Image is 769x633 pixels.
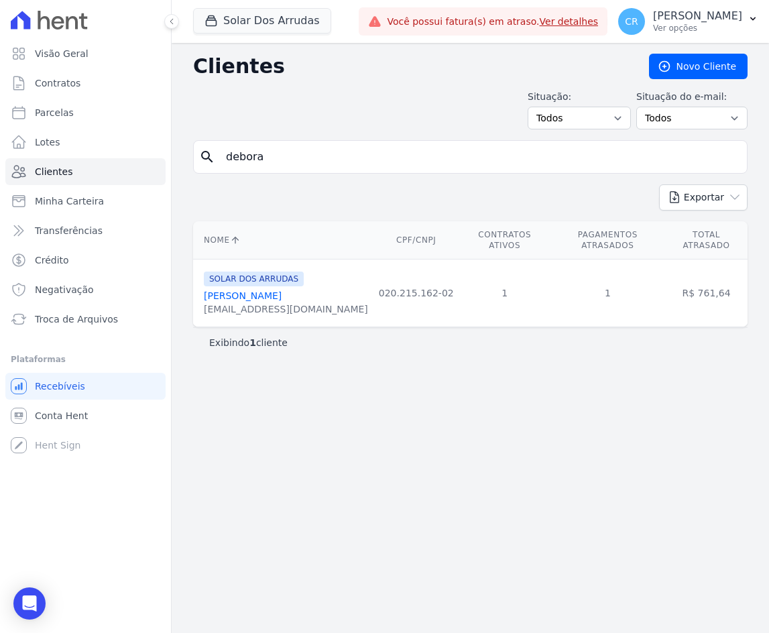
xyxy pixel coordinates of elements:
[550,221,665,260] th: Pagamentos Atrasados
[35,283,94,296] span: Negativação
[5,99,166,126] a: Parcelas
[204,302,368,316] div: [EMAIL_ADDRESS][DOMAIN_NAME]
[459,221,550,260] th: Contratos Ativos
[373,221,459,260] th: CPF/CNPJ
[665,260,748,327] td: R$ 761,64
[659,184,748,211] button: Exportar
[204,272,304,286] span: SOLAR DOS ARRUDAS
[193,221,373,260] th: Nome
[5,217,166,244] a: Transferências
[13,587,46,620] div: Open Intercom Messenger
[636,90,748,104] label: Situação do e-mail:
[459,260,550,327] td: 1
[625,17,638,26] span: CR
[5,276,166,303] a: Negativação
[11,351,160,367] div: Plataformas
[35,380,85,393] span: Recebíveis
[528,90,631,104] label: Situação:
[550,260,665,327] td: 1
[5,247,166,274] a: Crédito
[5,40,166,67] a: Visão Geral
[665,221,748,260] th: Total Atrasado
[5,70,166,97] a: Contratos
[540,16,599,27] a: Ver detalhes
[218,143,742,170] input: Buscar por nome, CPF ou e-mail
[35,106,74,119] span: Parcelas
[5,129,166,156] a: Lotes
[653,23,742,34] p: Ver opções
[35,312,118,326] span: Troca de Arquivos
[5,306,166,333] a: Troca de Arquivos
[5,402,166,429] a: Conta Hent
[193,54,628,78] h2: Clientes
[607,3,769,40] button: CR [PERSON_NAME] Ver opções
[209,336,288,349] p: Exibindo cliente
[204,290,282,301] a: [PERSON_NAME]
[653,9,742,23] p: [PERSON_NAME]
[35,47,88,60] span: Visão Geral
[5,188,166,215] a: Minha Carteira
[35,76,80,90] span: Contratos
[249,337,256,348] b: 1
[5,158,166,185] a: Clientes
[373,260,459,327] td: 020.215.162-02
[35,409,88,422] span: Conta Hent
[193,8,331,34] button: Solar Dos Arrudas
[35,224,103,237] span: Transferências
[35,165,72,178] span: Clientes
[387,15,598,29] span: Você possui fatura(s) em atraso.
[35,253,69,267] span: Crédito
[649,54,748,79] a: Novo Cliente
[199,149,215,165] i: search
[35,135,60,149] span: Lotes
[5,373,166,400] a: Recebíveis
[35,194,104,208] span: Minha Carteira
